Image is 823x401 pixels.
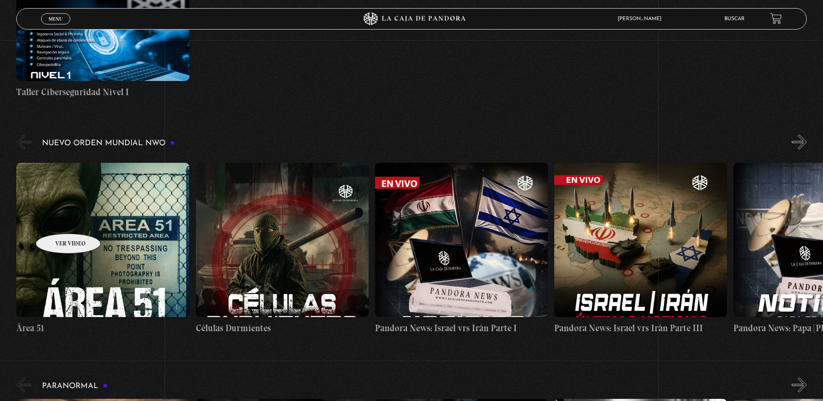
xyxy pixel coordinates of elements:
[554,321,727,335] h4: Pandora News: Israel vrs Irán Parte III
[792,135,807,150] button: Next
[375,156,548,341] a: Pandora News: Israel vrs Irán Parte I
[613,16,670,21] span: [PERSON_NAME]
[48,16,63,21] span: Menu
[42,139,175,147] h3: Nuevo Orden Mundial NWO
[16,377,31,392] button: Previous
[724,16,745,21] a: Buscar
[375,321,548,335] h4: Pandora News: Israel vrs Irán Parte I
[16,321,189,335] h4: Área 51
[554,156,727,341] a: Pandora News: Israel vrs Irán Parte III
[792,377,807,392] button: Next
[42,382,108,390] h3: Paranormal
[196,156,369,341] a: Células Durmientes
[46,24,66,30] span: Cerrar
[196,321,369,335] h4: Células Durmientes
[770,13,782,24] a: View your shopping cart
[16,135,31,150] button: Previous
[16,85,189,99] h4: Taller Ciberseguridad Nivel I
[16,156,189,341] a: Área 51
